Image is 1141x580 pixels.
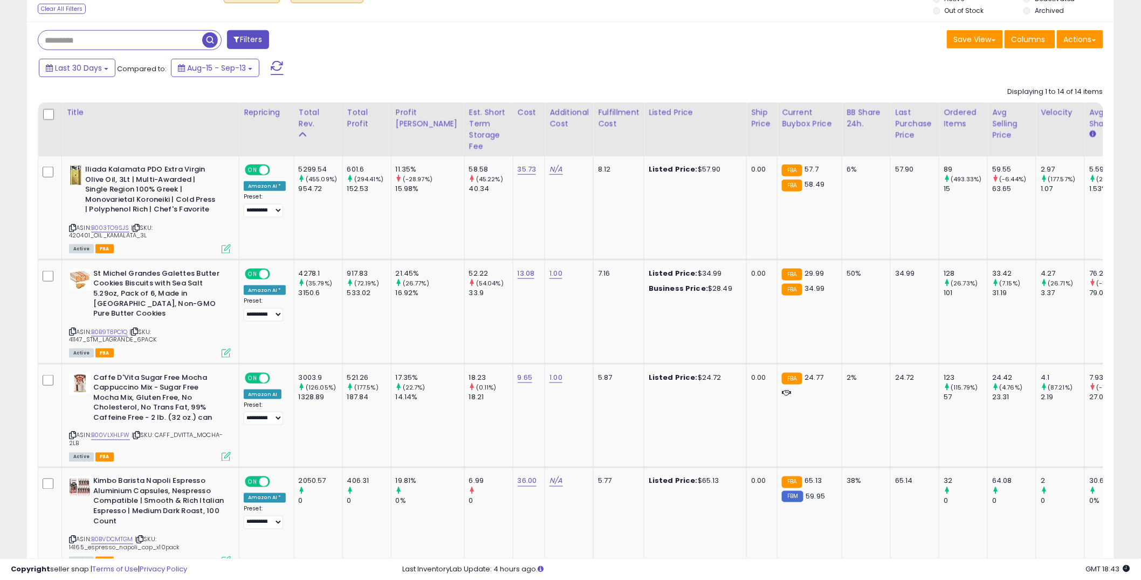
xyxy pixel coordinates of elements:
div: 34.99 [895,269,931,278]
span: All listings currently available for purchase on Amazon [69,453,94,462]
div: 76.22% [1089,269,1133,278]
small: (-28.97%) [403,175,432,183]
div: ASIN: [69,165,231,253]
span: OFF [269,477,286,487]
small: (-3.56%) [1096,279,1123,288]
div: 23.31 [992,392,1036,402]
div: Preset: [244,193,286,217]
span: 24.77 [805,372,824,383]
b: Caffe D'Vita Sugar Free Mocha Cappuccino Mix - Sugar Free Mocha Mix, Gluten Free, No Cholesterol,... [93,373,224,426]
small: (54.04%) [476,279,504,288]
div: 14.14% [396,392,464,402]
div: Velocity [1041,107,1080,118]
span: 34.99 [805,283,825,294]
div: Avg BB Share [1089,107,1129,129]
small: (455.09%) [306,175,337,183]
span: FBA [95,349,114,358]
div: 2.19 [1041,392,1084,402]
small: FBA [782,284,802,296]
div: 6% [847,165,882,174]
div: 64.08 [992,476,1036,486]
div: 0% [1089,496,1133,506]
small: (177.57%) [1048,175,1075,183]
div: 0.00 [751,476,769,486]
div: Last Purchase Price [895,107,934,141]
small: (26.77%) [403,279,429,288]
a: B003TO9SJS [91,223,129,233]
div: 2.97 [1041,165,1084,174]
label: Archived [1035,6,1064,15]
button: Save View [947,30,1003,49]
div: 79.03% [1089,288,1133,298]
span: Aug-15 - Sep-13 [187,63,246,73]
div: 19.81% [396,476,464,486]
div: 17.35% [396,373,464,383]
div: 15.98% [396,184,464,194]
small: FBA [782,165,802,176]
a: 1.00 [549,372,562,383]
span: 29.99 [805,268,824,278]
span: 58.49 [805,179,825,189]
div: 406.31 [347,476,391,486]
button: Last 30 Days [39,59,115,77]
a: B0BVDCMTGM [91,535,133,544]
b: St Michel Grandes Galettes Butter Cookies Biscuits with Sea Salt 5.29oz, Pack of 6, Made in [GEOG... [93,269,224,322]
div: $24.72 [649,373,738,383]
span: 59.95 [806,492,826,502]
div: Total Profit [347,107,387,129]
a: 13.08 [518,268,535,279]
span: Last 30 Days [55,63,102,73]
div: 128 [944,269,987,278]
div: 16.92% [396,288,464,298]
div: seller snap | | [11,564,187,575]
button: Columns [1005,30,1055,49]
small: (72.19%) [354,279,379,288]
div: ASIN: [69,269,231,357]
small: (294.41%) [354,175,383,183]
div: Displaying 1 to 14 of 14 items [1008,87,1103,97]
div: 65.14 [895,476,931,486]
a: 9.65 [518,372,533,383]
div: $65.13 [649,476,738,486]
b: Listed Price: [649,372,698,383]
div: 24.72 [895,373,931,383]
div: 4.27 [1041,269,1084,278]
a: N/A [549,164,562,175]
div: Repricing [244,107,290,118]
div: Ship Price [751,107,773,129]
span: All listings currently available for purchase on Amazon [69,349,94,358]
div: 1328.89 [299,392,342,402]
div: 24.42 [992,373,1036,383]
span: | SKU: 41147_STM_LAGRANDE_6PACK [69,327,156,344]
img: 41PllUrIM-L._SL40_.jpg [69,373,91,394]
div: 2050.57 [299,476,342,486]
div: Title [66,107,235,118]
small: (35.79%) [306,279,332,288]
div: Last InventoryLab Update: 4 hours ago. [403,564,1130,575]
small: (265.36%) [1096,175,1128,183]
div: Preset: [244,401,286,426]
div: 4278.1 [299,269,342,278]
small: (115.79%) [951,383,978,392]
div: 89 [944,165,987,174]
div: 0% [396,496,464,506]
div: Profit [PERSON_NAME] [396,107,460,129]
img: 31pObSkr1kL._SL40_.jpg [69,165,83,186]
div: 533.02 [347,288,391,298]
div: Amazon AI * [244,493,286,503]
div: Preset: [244,297,286,322]
b: Business Price: [649,283,708,294]
span: OFF [269,269,286,278]
span: ON [246,166,259,175]
img: 41AhMfdyAhL._SL40_.jpg [69,269,91,290]
div: 31.19 [992,288,1036,298]
a: B0B9T8PC1Q [91,327,128,337]
span: 57.7 [805,164,819,174]
div: 7.93% [1089,373,1133,383]
div: 954.72 [299,184,342,194]
span: ON [246,477,259,487]
b: Listed Price: [649,476,698,486]
a: 1.00 [549,268,562,279]
div: 33.42 [992,269,1036,278]
div: Amazon AI [244,390,281,399]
